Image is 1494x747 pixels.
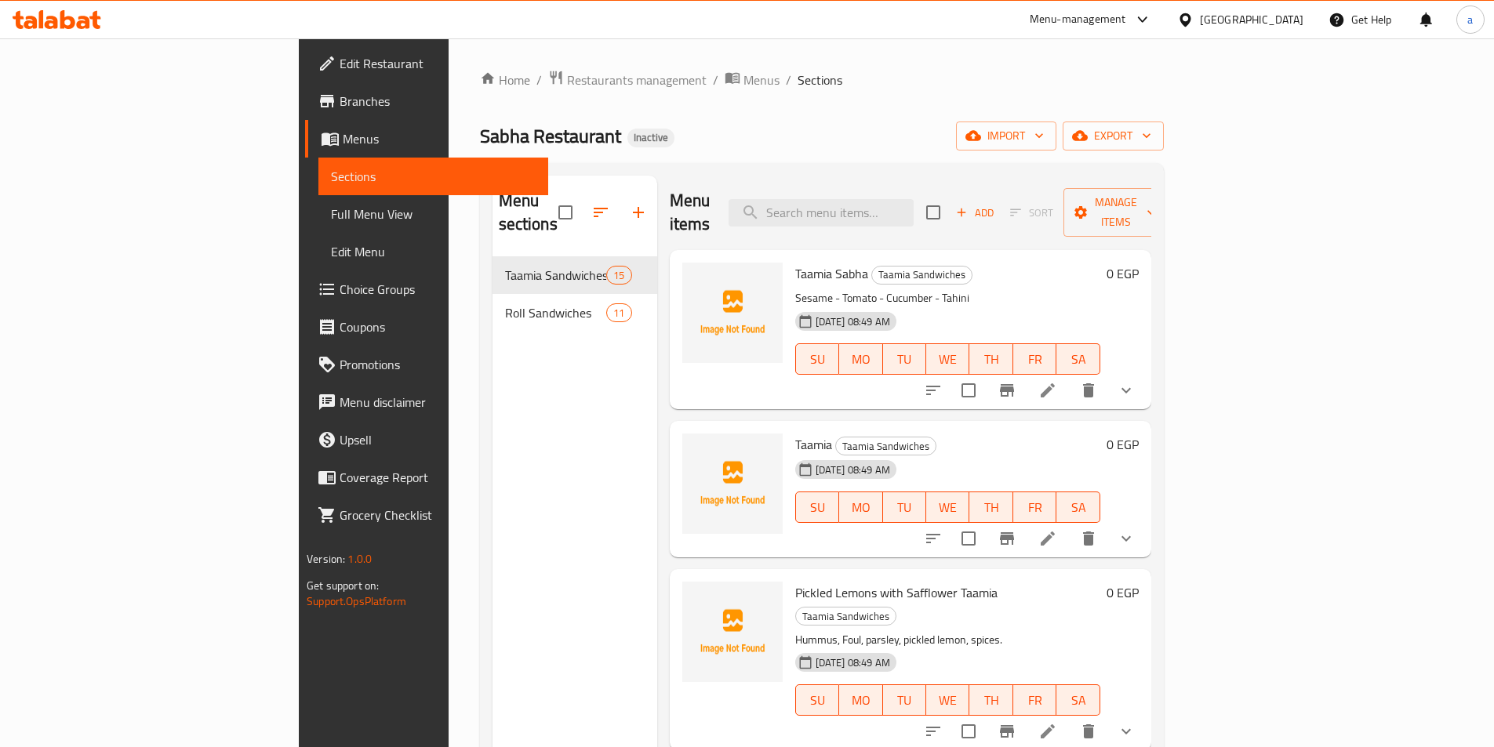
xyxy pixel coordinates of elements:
[1000,201,1063,225] span: Select section first
[1030,10,1126,29] div: Menu-management
[340,355,536,374] span: Promotions
[952,522,985,555] span: Select to update
[1107,433,1139,455] h6: 0 EGP
[802,689,833,712] span: SU
[1056,343,1100,375] button: SA
[795,343,839,375] button: SU
[926,491,969,523] button: WE
[340,280,536,299] span: Choice Groups
[795,581,998,604] span: Pickled Lemons with Safflower Taamia
[1070,372,1107,409] button: delete
[725,70,780,90] a: Menus
[682,433,783,534] img: Taamia
[871,266,972,285] div: Taamia Sandwiches
[1107,263,1139,285] h6: 0 EGP
[582,194,620,231] span: Sort sections
[331,205,536,223] span: Full Menu View
[307,549,345,569] span: Version:
[836,437,936,455] span: Taamia Sandwiches
[969,343,1012,375] button: TH
[845,496,876,519] span: MO
[926,684,969,716] button: WE
[883,343,926,375] button: TU
[606,303,631,322] div: items
[883,491,926,523] button: TU
[480,118,621,154] span: Sabha Restaurant
[493,256,657,294] div: Taamia Sandwiches15
[1038,722,1057,741] a: Edit menu item
[607,306,631,321] span: 11
[914,372,952,409] button: sort-choices
[1117,529,1136,548] svg: Show Choices
[607,268,631,283] span: 15
[1107,520,1145,557] button: show more
[493,294,657,332] div: Roll Sandwiches11
[567,71,707,89] span: Restaurants management
[305,346,548,383] a: Promotions
[809,655,896,670] span: [DATE] 08:49 AM
[796,607,896,626] span: Taamia Sandwiches
[1107,582,1139,604] h6: 0 EGP
[305,459,548,496] a: Coverage Report
[1013,684,1056,716] button: FR
[988,520,1026,557] button: Branch-specific-item
[969,491,1012,523] button: TH
[795,433,832,456] span: Taamia
[932,348,963,371] span: WE
[976,348,1006,371] span: TH
[795,288,1100,308] p: Sesame - Tomato - Cucumber - Tahini
[347,549,372,569] span: 1.0.0
[809,314,896,329] span: [DATE] 08:49 AM
[795,607,896,626] div: Taamia Sandwiches
[872,266,972,284] span: Taamia Sandwiches
[1107,372,1145,409] button: show more
[606,266,631,285] div: items
[889,348,920,371] span: TU
[956,121,1056,150] button: import
[883,684,926,716] button: TU
[914,520,952,557] button: sort-choices
[305,383,548,421] a: Menu disclaimer
[845,348,876,371] span: MO
[839,343,882,375] button: MO
[548,70,707,90] a: Restaurants management
[549,196,582,229] span: Select all sections
[835,437,936,455] div: Taamia Sandwiches
[802,348,833,371] span: SU
[307,575,379,596] span: Get support on:
[839,491,882,523] button: MO
[932,496,963,519] span: WE
[809,462,896,477] span: [DATE] 08:49 AM
[305,421,548,459] a: Upsell
[480,70,1164,90] nav: breadcrumb
[1013,343,1056,375] button: FR
[743,71,780,89] span: Menus
[305,270,548,308] a: Choice Groups
[682,582,783,682] img: Pickled Lemons with Safflower Taamia
[729,199,914,227] input: search
[340,393,536,412] span: Menu disclaimer
[1200,11,1303,28] div: [GEOGRAPHIC_DATA]
[340,430,536,449] span: Upsell
[889,689,920,712] span: TU
[1076,193,1156,232] span: Manage items
[1070,520,1107,557] button: delete
[331,242,536,261] span: Edit Menu
[795,262,868,285] span: Taamia Sabha
[1020,348,1050,371] span: FR
[1056,684,1100,716] button: SA
[917,196,950,229] span: Select section
[340,317,536,336] span: Coupons
[1117,381,1136,400] svg: Show Choices
[795,630,1100,650] p: Hummus, Foul, parsley, pickled lemon, spices.
[950,201,1000,225] button: Add
[839,684,882,716] button: MO
[627,129,674,147] div: Inactive
[305,82,548,120] a: Branches
[505,303,607,322] span: Roll Sandwiches
[798,71,842,89] span: Sections
[976,496,1006,519] span: TH
[988,372,1026,409] button: Branch-specific-item
[969,684,1012,716] button: TH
